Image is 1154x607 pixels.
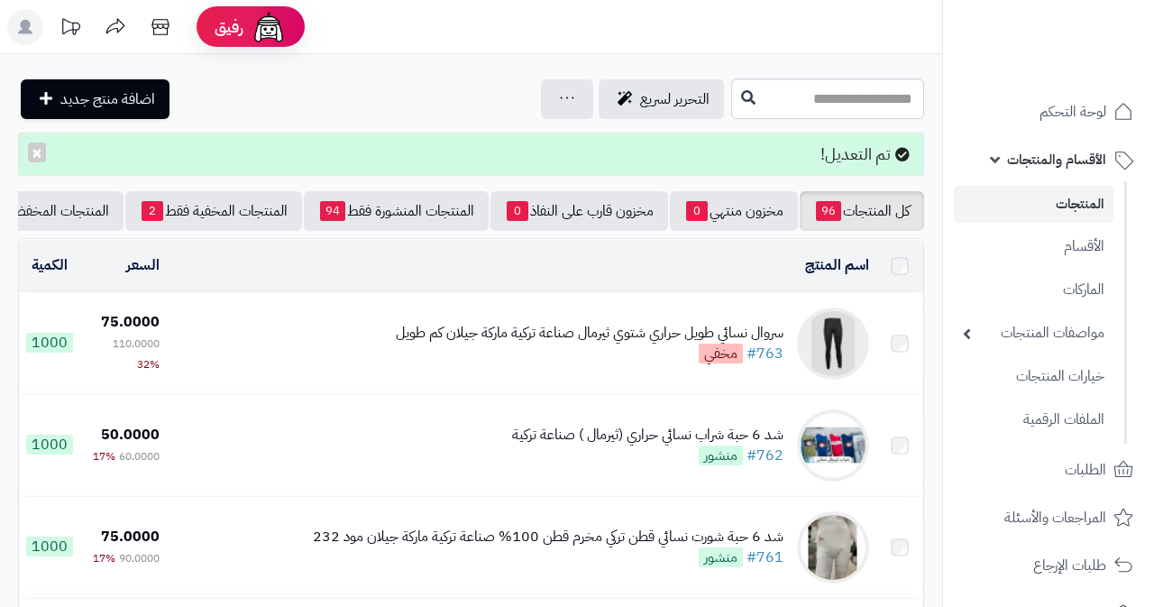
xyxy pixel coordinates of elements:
[954,496,1143,539] a: المراجعات والأسئلة
[954,271,1113,309] a: الماركات
[215,16,243,38] span: رفيق
[1031,51,1137,88] img: logo-2.png
[797,511,869,584] img: شد 6 حبة شورت نسائي قطن تركي مخرم قطن 100% صناعة تركية ماركة جيلان مود 232
[93,550,115,566] span: 17%
[686,201,708,221] span: 0
[954,400,1113,439] a: الملفات الرقمية
[113,336,160,352] span: 110.0000
[797,308,869,380] img: سروال نسائي طويل حراري شتوي ثيرمال صناعة تركية ماركة جيلان كم طويل
[797,409,869,482] img: شد 6 حبة شراب نسائي حراري (ثيرمال ) صناعة تركية
[101,526,160,547] span: 75.0000
[954,227,1113,266] a: الأقسام
[954,186,1113,223] a: المنتجات
[18,133,924,176] div: تم التعديل!
[954,90,1143,133] a: لوحة التحكم
[512,425,783,446] div: شد 6 حبة شراب نسائي حراري (ثيرمال ) صناعة تركية
[101,311,160,333] span: 75.0000
[142,201,163,221] span: 2
[954,448,1143,492] a: الطلبات
[746,445,783,466] a: #762
[251,9,287,45] img: ai-face.png
[125,191,302,231] a: المنتجات المخفية فقط2
[119,550,160,566] span: 90.0000
[699,547,743,567] span: منشور
[396,323,783,344] div: سروال نسائي طويل حراري شتوي ثيرمال صناعة تركية ماركة جيلان كم طويل
[26,537,73,556] span: 1000
[32,254,68,276] a: الكمية
[699,344,743,363] span: مخفي
[304,191,489,231] a: المنتجات المنشورة فقط94
[699,446,743,465] span: منشور
[640,88,710,110] span: التحرير لسريع
[126,254,160,276] a: السعر
[746,547,783,568] a: #761
[21,79,169,119] a: اضافة منتج جديد
[746,343,783,364] a: #763
[60,88,155,110] span: اضافة منتج جديد
[48,9,93,50] a: تحديثات المنصة
[93,448,115,464] span: 17%
[320,201,345,221] span: 94
[954,544,1143,587] a: طلبات الإرجاع
[137,356,160,372] span: 32%
[507,201,528,221] span: 0
[805,254,869,276] a: اسم المنتج
[816,201,841,221] span: 96
[490,191,668,231] a: مخزون قارب على النفاذ0
[1007,147,1106,172] span: الأقسام والمنتجات
[101,424,160,446] span: 50.0000
[1033,553,1106,578] span: طلبات الإرجاع
[119,448,160,464] span: 60.0000
[670,191,798,231] a: مخزون منتهي0
[26,435,73,455] span: 1000
[1065,457,1106,483] span: الطلبات
[1040,99,1106,124] span: لوحة التحكم
[599,79,724,119] a: التحرير لسريع
[313,527,783,547] div: شد 6 حبة شورت نسائي قطن تركي مخرم قطن 100% صناعة تركية ماركة جيلان مود 232
[800,191,924,231] a: كل المنتجات96
[954,314,1113,353] a: مواصفات المنتجات
[26,333,73,353] span: 1000
[28,143,46,162] button: ×
[1004,505,1106,530] span: المراجعات والأسئلة
[954,357,1113,396] a: خيارات المنتجات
